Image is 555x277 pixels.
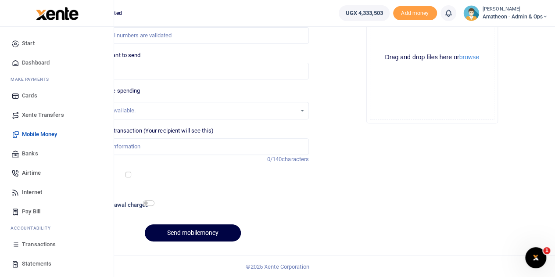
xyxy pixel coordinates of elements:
[22,58,50,67] span: Dashboard
[7,144,107,163] a: Banks
[393,6,437,21] span: Add money
[22,39,35,48] span: Start
[7,183,107,202] a: Internet
[7,163,107,183] a: Airtime
[7,72,107,86] li: M
[7,34,107,53] a: Start
[7,254,107,273] a: Statements
[345,9,383,18] span: UGX 4,333,503
[7,202,107,221] a: Pay Bill
[77,27,309,44] input: MTN & Airtel numbers are validated
[145,224,241,241] button: Send mobilemoney
[525,247,546,268] iframe: Intercom live chat
[36,7,79,20] img: logo-large
[463,5,548,21] a: profile-user [PERSON_NAME] Amatheon - Admin & Ops
[22,149,38,158] span: Banks
[77,138,309,155] input: Enter extra information
[459,54,479,60] button: browse
[15,76,49,83] span: ake Payments
[7,235,107,254] a: Transactions
[83,106,296,115] div: No options available.
[335,5,393,21] li: Wallet ballance
[370,53,494,61] div: Drag and drop files here or
[7,86,107,105] a: Cards
[393,6,437,21] li: Toup your wallet
[7,105,107,125] a: Xente Transfers
[22,259,51,268] span: Statements
[22,207,40,216] span: Pay Bill
[483,6,548,13] small: [PERSON_NAME]
[22,111,64,119] span: Xente Transfers
[35,10,79,16] a: logo-small logo-large logo-large
[393,9,437,16] a: Add money
[483,13,548,21] span: Amatheon - Admin & Ops
[267,156,282,162] span: 0/140
[77,126,214,135] label: Memo for this transaction (Your recipient will see this)
[339,5,389,21] a: UGX 4,333,503
[77,63,309,79] input: UGX
[22,169,41,177] span: Airtime
[22,240,56,249] span: Transactions
[7,125,107,144] a: Mobile Money
[7,53,107,72] a: Dashboard
[463,5,479,21] img: profile-user
[22,91,37,100] span: Cards
[22,188,42,197] span: Internet
[22,130,57,139] span: Mobile Money
[17,225,50,231] span: countability
[7,221,107,235] li: Ac
[543,247,550,254] span: 1
[282,156,309,162] span: characters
